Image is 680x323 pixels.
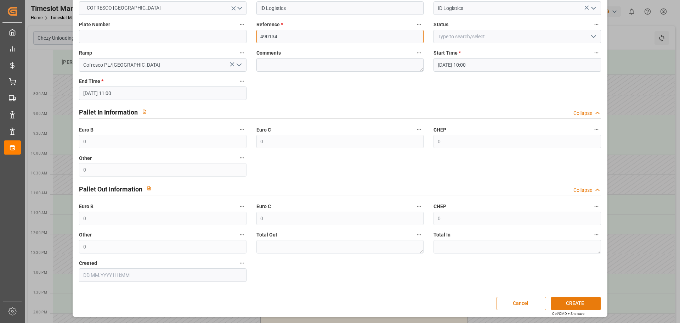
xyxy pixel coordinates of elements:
[79,87,246,100] input: DD.MM.YYYY HH:MM
[433,58,601,72] input: DD.MM.YYYY HH:MM
[79,49,92,57] span: Ramp
[138,105,151,118] button: View description
[79,21,110,28] span: Plate Number
[79,155,92,162] span: Other
[79,1,246,15] button: open menu
[79,268,246,282] input: DD.MM.YYYY HH:MM
[256,21,283,28] span: Reference
[592,20,601,29] button: Status
[79,78,103,85] span: End Time
[256,231,277,239] span: Total Out
[237,48,246,57] button: Ramp
[588,3,598,14] button: open menu
[79,107,138,117] h2: Pallet In Information
[588,31,598,42] button: open menu
[142,182,156,195] button: View description
[433,49,461,57] span: Start Time
[237,77,246,86] button: End Time *
[433,126,446,134] span: CHEP
[256,203,271,210] span: Euro C
[414,125,424,134] button: Euro C
[79,231,92,239] span: Other
[433,231,450,239] span: Total In
[237,20,246,29] button: Plate Number
[573,110,592,117] div: Collapse
[79,260,97,267] span: Created
[414,48,424,57] button: Comments
[256,126,271,134] span: Euro C
[233,60,244,71] button: open menu
[83,4,164,12] span: COFRESCO [GEOGRAPHIC_DATA]
[592,202,601,211] button: CHEP
[497,297,546,310] button: Cancel
[237,230,246,239] button: Other
[237,258,246,268] button: Created
[433,21,448,28] span: Status
[237,125,246,134] button: Euro B
[433,203,446,210] span: CHEP
[551,297,601,310] button: CREATE
[256,49,281,57] span: Comments
[592,48,601,57] button: Start Time *
[79,184,142,194] h2: Pallet Out Information
[237,153,246,162] button: Other
[552,311,584,316] div: Ctrl/CMD + S to save
[414,202,424,211] button: Euro C
[237,202,246,211] button: Euro B
[592,125,601,134] button: CHEP
[414,230,424,239] button: Total Out
[79,126,93,134] span: Euro B
[573,186,592,194] div: Collapse
[433,30,601,43] input: Type to search/select
[414,20,424,29] button: Reference *
[79,58,246,72] input: Type to search/select
[79,203,93,210] span: Euro B
[592,230,601,239] button: Total In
